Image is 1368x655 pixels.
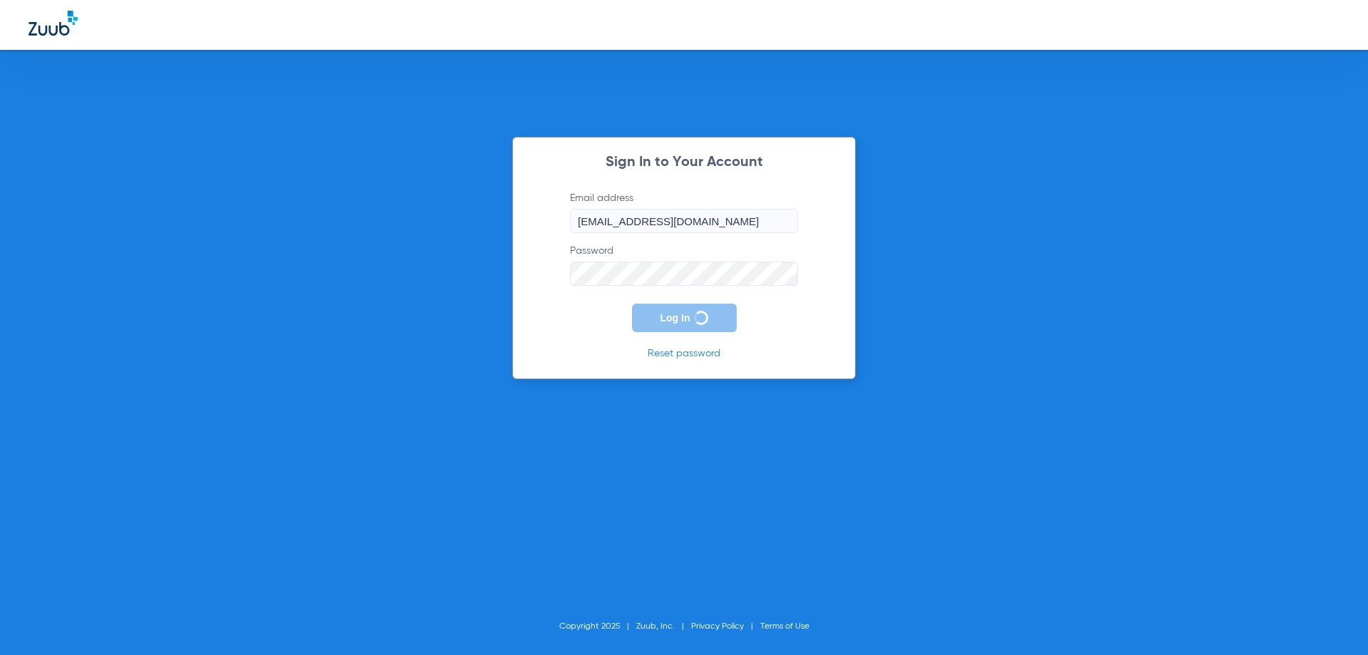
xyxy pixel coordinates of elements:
[549,155,819,170] h2: Sign In to Your Account
[648,349,720,359] a: Reset password
[559,619,636,634] li: Copyright 2025
[1297,587,1368,655] iframe: Chat Widget
[691,622,744,631] a: Privacy Policy
[570,244,798,286] label: Password
[570,191,798,233] label: Email address
[632,304,737,332] button: Log In
[570,209,798,233] input: Email address
[660,312,690,324] span: Log In
[636,619,691,634] li: Zuub, Inc.
[760,622,809,631] a: Terms of Use
[28,11,78,36] img: Zuub Logo
[570,262,798,286] input: Password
